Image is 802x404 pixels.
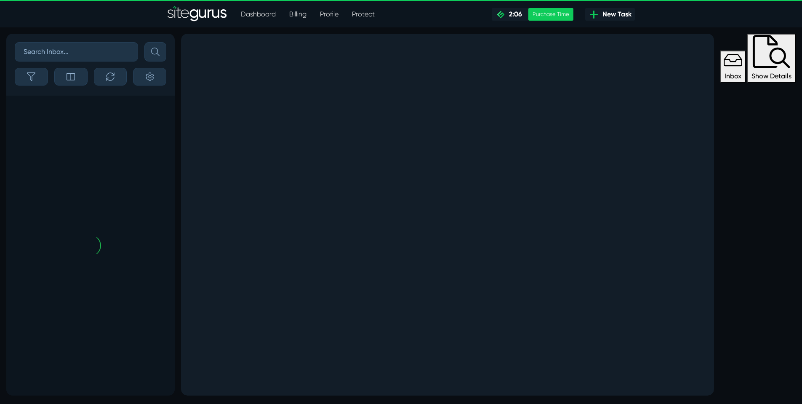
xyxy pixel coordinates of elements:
[345,6,381,23] a: Protect
[585,8,635,21] a: New Task
[725,72,741,80] span: Inbox
[492,8,573,21] a: 2:06 Purchase Time
[168,6,227,23] a: SiteGurus
[15,42,138,62] input: Search Inbox...
[751,72,791,80] span: Show Details
[528,8,573,21] div: Purchase Time
[234,6,282,23] a: Dashboard
[747,34,796,83] button: Show Details
[506,10,522,18] span: 2:06
[282,6,313,23] a: Billing
[599,9,631,19] span: New Task
[168,6,227,23] img: Sitegurus Logo
[720,51,746,83] button: Inbox
[313,6,345,23] a: Profile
